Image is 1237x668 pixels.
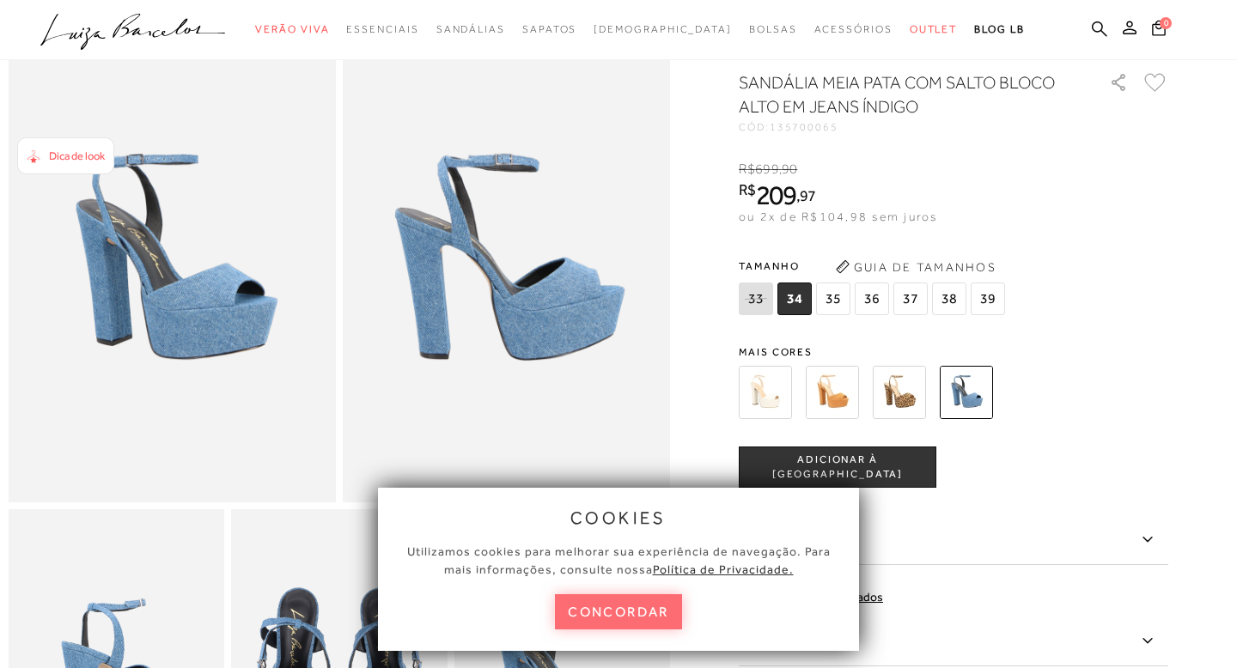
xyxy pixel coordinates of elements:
[940,366,993,419] img: SANDÁLIA MEIA PATA COM SALTO BLOCO ALTO EM JEANS ÍNDIGO
[739,161,755,177] i: R$
[594,23,732,35] span: [DEMOGRAPHIC_DATA]
[756,180,796,211] span: 209
[739,515,1168,565] label: Descrição
[522,14,576,46] a: categoryNavScreenReaderText
[974,23,1024,35] span: BLOG LB
[522,23,576,35] span: Sapatos
[346,23,418,35] span: Essenciais
[739,122,1082,132] div: CÓD:
[9,11,336,502] img: image
[814,23,893,35] span: Acessórios
[739,616,1168,666] label: Características
[49,149,105,162] span: Dica de look
[407,544,831,576] span: Utilizamos cookies para melhorar sua experiência de navegação. Para mais informações, consulte nossa
[800,186,816,204] span: 97
[796,188,816,203] i: ,
[893,282,928,315] span: 37
[974,14,1024,46] a: BLOG LB
[739,446,936,488] button: ADICIONAR À [GEOGRAPHIC_DATA]
[1160,17,1172,29] span: 0
[739,253,1009,279] span: Tamanho
[910,23,958,35] span: Outlet
[255,14,329,46] a: categoryNavScreenReaderText
[1147,19,1171,42] button: 0
[873,366,926,419] img: SANDÁLIA MEIA PATA COM SALTO BLOCO ALTO EM COURO NOBUCK DE ONÇA
[436,23,505,35] span: Sandálias
[932,282,966,315] span: 38
[814,14,893,46] a: categoryNavScreenReaderText
[910,14,958,46] a: categoryNavScreenReaderText
[570,508,667,527] span: cookies
[343,11,670,502] img: image
[749,23,797,35] span: Bolsas
[739,182,756,197] i: R$
[739,210,937,224] span: ou 2x de R$104,98 sem juros
[749,14,797,46] a: categoryNavScreenReaderText
[855,282,889,315] span: 36
[782,161,797,177] span: 90
[739,282,773,315] span: 33
[739,70,1061,118] h1: SANDÁLIA MEIA PATA COM SALTO BLOCO ALTO EM JEANS ÍNDIGO
[770,121,838,133] span: 135700065
[816,282,850,315] span: 35
[740,452,935,483] span: ADICIONAR À [GEOGRAPHIC_DATA]
[555,594,682,629] button: concordar
[755,161,778,177] span: 699
[739,366,792,419] img: SANDÁLIA MEIA PATA ALTA EM COURO OFF WHITE
[779,161,798,177] i: ,
[806,366,859,419] img: SANDÁLIA MEIA PATA COM SALTO BLOCO ALTO EM CAMURÇA CARAMELO
[830,253,1002,281] button: Guia de Tamanhos
[594,14,732,46] a: noSubCategoriesText
[436,14,505,46] a: categoryNavScreenReaderText
[255,23,329,35] span: Verão Viva
[777,282,812,315] span: 34
[971,282,1005,315] span: 39
[653,562,794,576] a: Política de Privacidade.
[739,347,1168,357] span: Mais cores
[346,14,418,46] a: categoryNavScreenReaderText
